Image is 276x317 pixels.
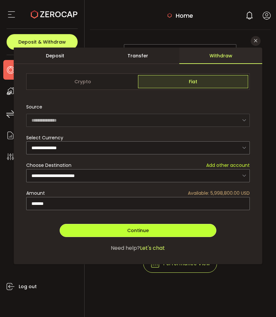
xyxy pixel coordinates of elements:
[206,162,250,169] span: Add other account
[97,48,180,64] div: Transfer
[138,75,248,88] span: Fiat
[111,244,140,252] span: Need help?
[188,190,250,197] span: Available: 5,998,800.00 USD
[197,246,276,317] iframe: Chat Widget
[26,100,42,113] span: Source
[60,224,216,237] button: Continue
[26,134,67,141] label: Select Currency
[26,190,45,197] span: Amount
[14,48,262,264] div: dialog
[179,48,262,64] div: Withdraw
[26,162,71,169] span: Choose Destination
[140,244,165,252] span: Let's chat
[251,36,261,46] button: Close
[127,227,149,234] span: Continue
[197,246,276,317] div: 聊天小工具
[14,48,97,64] div: Deposit
[28,75,138,88] span: Crypto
